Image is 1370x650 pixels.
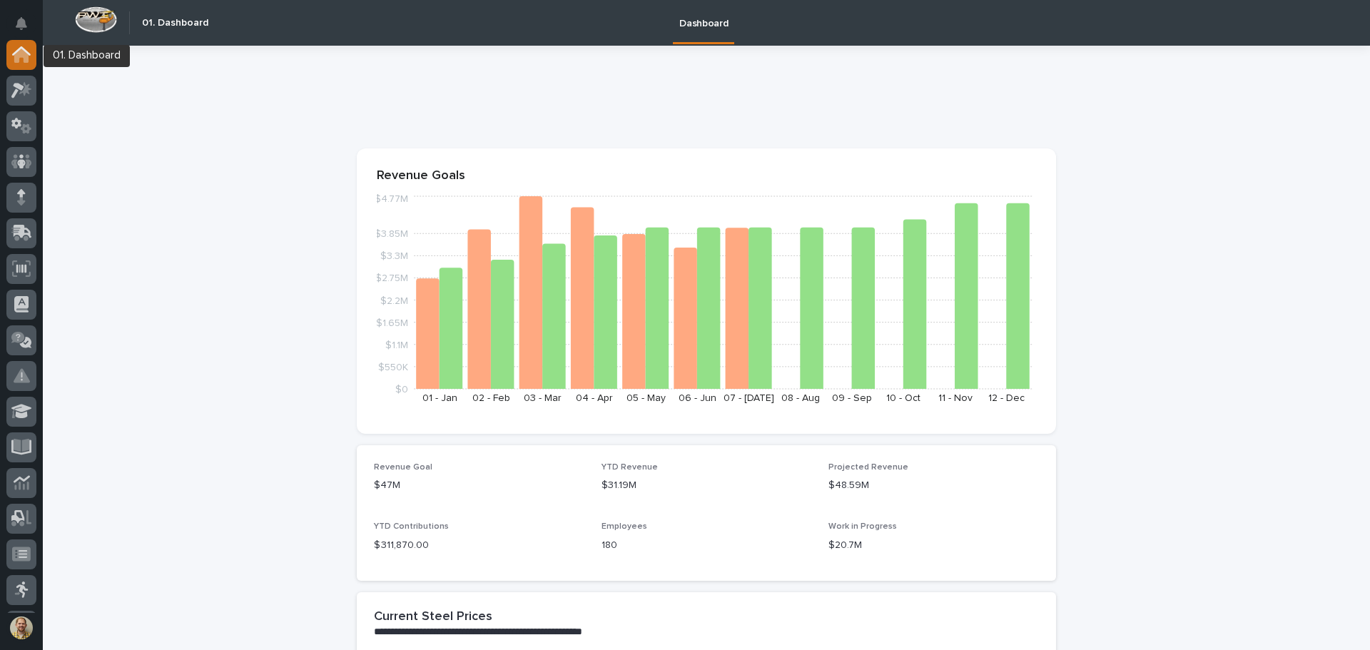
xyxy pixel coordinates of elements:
tspan: $3.85M [375,229,408,239]
span: Projected Revenue [828,463,908,472]
p: Revenue Goals [377,168,1036,184]
text: 03 - Mar [524,393,562,403]
text: 12 - Dec [988,393,1025,403]
h2: Current Steel Prices [374,609,492,625]
tspan: $1.1M [385,340,408,350]
h2: 01. Dashboard [142,17,208,29]
span: YTD Revenue [602,463,658,472]
tspan: $4.77M [375,194,408,204]
p: 180 [602,538,812,553]
span: Work in Progress [828,522,897,531]
text: 02 - Feb [472,393,510,403]
tspan: $3.3M [380,251,408,261]
text: 04 - Apr [576,393,613,403]
button: Notifications [6,9,36,39]
div: Notifications [18,17,36,40]
tspan: $2.2M [380,295,408,305]
text: 08 - Aug [781,393,820,403]
text: 06 - Jun [679,393,716,403]
text: 01 - Jan [422,393,457,403]
tspan: $550K [378,362,408,372]
span: Employees [602,522,647,531]
p: $ 311,870.00 [374,538,584,553]
text: 05 - May [626,393,666,403]
tspan: $0 [395,385,408,395]
p: $31.19M [602,478,812,493]
p: $47M [374,478,584,493]
text: 07 - [DATE] [724,393,774,403]
text: 10 - Oct [886,393,920,403]
text: 09 - Sep [832,393,872,403]
p: $20.7M [828,538,1039,553]
tspan: $1.65M [376,318,408,327]
tspan: $2.75M [375,273,408,283]
button: users-avatar [6,613,36,643]
p: $48.59M [828,478,1039,493]
text: 11 - Nov [938,393,973,403]
img: Workspace Logo [75,6,117,33]
span: YTD Contributions [374,522,449,531]
span: Revenue Goal [374,463,432,472]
